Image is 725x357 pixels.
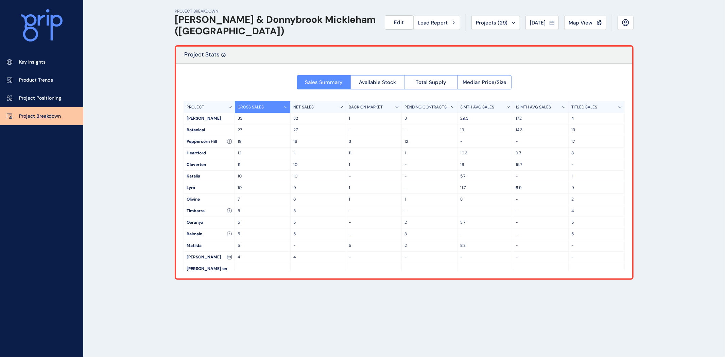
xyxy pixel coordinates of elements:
[349,150,399,156] p: 11
[571,162,622,168] p: -
[404,162,454,168] p: -
[416,79,446,86] span: Total Supply
[460,197,510,202] p: 8
[184,194,235,205] div: Olivine
[516,104,551,110] p: 12 MTH AVG SALES
[184,159,235,170] div: Cloverton
[571,116,622,121] p: 4
[297,75,351,89] button: Sales Summary
[349,162,399,168] p: 1
[460,116,510,121] p: 29.3
[571,185,622,191] p: 9
[349,173,399,179] p: -
[175,8,377,14] p: PROJECT BREAKDOWN
[19,113,61,120] p: Project Breakdown
[238,104,264,110] p: GROSS SALES
[460,150,510,156] p: 10.3
[404,220,454,225] p: 2
[238,231,288,237] p: 5
[184,182,235,193] div: Lyra
[293,197,343,202] p: 6
[293,116,343,121] p: 32
[516,185,566,191] p: 6.9
[238,116,288,121] p: 33
[184,171,235,182] div: Katalia
[293,185,343,191] p: 9
[571,220,622,225] p: 5
[516,208,566,214] p: -
[571,104,597,110] p: TITLED SALES
[19,59,46,66] p: Key Insights
[571,197,622,202] p: 2
[516,231,566,237] p: -
[460,220,510,225] p: 3.7
[525,16,559,30] button: [DATE]
[460,104,494,110] p: 3 MTH AVG SALES
[404,104,447,110] p: PENDING CONTRACTS
[293,208,343,214] p: 5
[460,162,510,168] p: 16
[349,243,399,249] p: 5
[238,150,288,156] p: 12
[571,150,622,156] p: 8
[530,19,546,26] span: [DATE]
[184,205,235,217] div: Timbarra
[569,19,592,26] span: Map View
[238,208,288,214] p: 5
[571,208,622,214] p: 4
[385,15,413,30] button: Edit
[404,127,454,133] p: -
[516,116,566,121] p: 17.2
[349,254,399,260] p: -
[413,16,460,30] button: Load Report
[184,124,235,136] div: Botanical
[349,139,399,144] p: 3
[238,185,288,191] p: 10
[404,243,454,249] p: 2
[571,173,622,179] p: 1
[460,231,510,237] p: -
[516,150,566,156] p: 9.7
[293,173,343,179] p: 10
[350,75,404,89] button: Available Stock
[184,228,235,240] div: Balmain
[184,263,235,286] div: [PERSON_NAME] on [PERSON_NAME]
[293,220,343,225] p: 5
[404,116,454,121] p: 3
[184,217,235,228] div: Ooranya
[460,208,510,214] p: -
[404,208,454,214] p: -
[187,104,204,110] p: PROJECT
[516,220,566,225] p: -
[404,150,454,156] p: 1
[418,19,448,26] span: Load Report
[349,220,399,225] p: -
[516,162,566,168] p: 15.7
[238,254,288,260] p: 4
[349,231,399,237] p: -
[460,243,510,249] p: 8.3
[404,75,458,89] button: Total Supply
[404,173,454,179] p: -
[516,173,566,179] p: -
[293,139,343,144] p: 16
[404,185,454,191] p: -
[404,139,454,144] p: 12
[305,79,343,86] span: Sales Summary
[293,127,343,133] p: 27
[516,243,566,249] p: -
[184,240,235,251] div: Matilda
[175,14,377,37] h1: [PERSON_NAME] & Donnybrook Mickleham ([GEOGRAPHIC_DATA])
[349,104,383,110] p: BACK ON MARKET
[293,243,343,249] p: -
[238,173,288,179] p: 10
[516,197,566,202] p: -
[516,139,566,144] p: -
[184,51,220,63] p: Project Stats
[460,127,510,133] p: 19
[463,79,506,86] span: Median Price/Size
[238,197,288,202] p: 7
[404,254,454,260] p: -
[571,231,622,237] p: 5
[238,243,288,249] p: 5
